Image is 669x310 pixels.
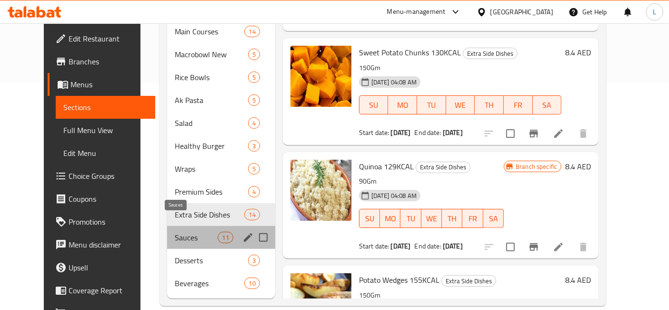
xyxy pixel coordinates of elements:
div: Ak Pasta [175,94,248,106]
span: Main Courses [175,26,244,37]
span: SA [537,98,558,112]
a: Edit menu item [553,128,564,139]
button: WE [446,95,475,114]
span: SU [363,212,376,226]
span: Menu disclaimer [69,239,148,250]
div: Beverages10 [167,272,275,295]
div: Rice Bowls5 [167,66,275,89]
span: Extra Side Dishes [463,48,517,59]
span: 10 [245,279,259,288]
div: items [244,26,260,37]
a: Coupons [48,187,156,210]
button: SU [359,95,389,114]
h6: 8.4 AED [565,273,591,287]
a: Choice Groups [48,165,156,187]
div: Sauces11edit [167,226,275,249]
span: TU [421,98,442,112]
span: Edit Menu [63,147,148,159]
button: FR [504,95,533,114]
span: End date: [414,126,441,139]
div: items [248,72,260,83]
h6: 8.4 AED [565,46,591,59]
button: delete [572,236,595,258]
h6: 8.4 AED [565,160,591,173]
div: Extra Side Dishes14 [167,203,275,226]
span: Start date: [359,126,389,139]
button: TU [400,209,421,228]
b: [DATE] [391,126,411,139]
div: Extra Side Dishes [175,209,244,220]
span: 3 [249,142,260,151]
span: Upsell [69,262,148,273]
a: Upsell [48,256,156,279]
span: Rice Bowls [175,72,248,83]
span: Desserts [175,255,248,266]
div: Healthy Burger3 [167,134,275,157]
a: Edit Menu [56,142,156,165]
b: [DATE] [443,126,463,139]
span: Promotions [69,216,148,227]
span: [DATE] 04:08 AM [368,78,420,87]
span: 5 [249,50,260,59]
button: MO [388,95,417,114]
span: Premium Sides [175,186,248,197]
span: 14 [245,27,259,36]
button: SU [359,209,380,228]
span: Beverages [175,278,244,289]
a: Menu disclaimer [48,233,156,256]
span: WE [450,98,471,112]
button: TH [475,95,504,114]
span: Sweet Potato Chunks 130KCAL [359,45,461,60]
span: TH [446,212,459,226]
span: End date: [414,240,441,252]
div: Extra Side Dishes [416,162,470,173]
div: Macrobowl New5 [167,43,275,66]
button: TU [417,95,446,114]
button: SA [533,95,562,114]
span: Coverage Report [69,285,148,296]
span: Sections [63,102,148,113]
button: edit [241,230,255,245]
span: Potato Wedges 155KCAL [359,273,439,287]
span: Quinoa 129KCAL [359,159,414,174]
span: Edit Restaurant [69,33,148,44]
p: 150Gm [359,62,562,74]
button: FR [462,209,483,228]
button: Branch-specific-item [522,122,545,145]
span: 11 [218,233,232,242]
span: L [653,7,656,17]
span: Wraps [175,163,248,175]
div: Menu-management [387,6,446,18]
span: FR [508,98,529,112]
span: Extra Side Dishes [442,276,496,287]
p: 150Gm [359,289,562,301]
span: Menus [70,79,148,90]
span: TH [479,98,500,112]
a: Sections [56,96,156,119]
span: Salad [175,117,248,129]
span: Extra Side Dishes [416,162,470,173]
span: 5 [249,165,260,174]
span: Macrobowl New [175,49,248,60]
span: Sauces [175,232,218,243]
img: Sweet Potato Chunks 130KCAL [290,46,351,107]
span: Full Menu View [63,124,148,136]
span: 14 [245,210,259,219]
a: Coverage Report [48,279,156,302]
div: items [248,94,260,106]
span: SU [363,98,385,112]
img: Quinoa 129KCAL [290,160,351,221]
button: MO [380,209,400,228]
span: Healthy Burger [175,140,248,152]
div: [GEOGRAPHIC_DATA] [490,7,553,17]
span: MO [384,212,397,226]
div: Wraps5 [167,157,275,180]
span: 5 [249,73,260,82]
div: items [248,117,260,129]
div: items [248,255,260,266]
